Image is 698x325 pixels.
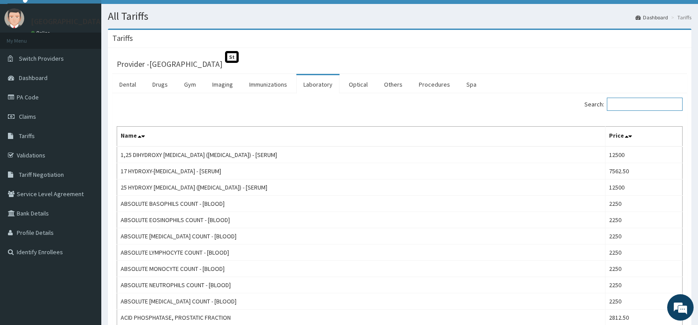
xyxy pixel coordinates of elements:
[117,60,222,68] h3: Provider - [GEOGRAPHIC_DATA]
[225,51,239,63] span: St
[606,163,683,179] td: 7562.50
[606,228,683,245] td: 2250
[16,44,36,66] img: d_794563401_company_1708531726252_794563401
[607,98,683,111] input: Search:
[19,113,36,121] span: Claims
[606,196,683,212] td: 2250
[19,132,35,140] span: Tariffs
[108,11,691,22] h1: All Tariffs
[117,163,606,179] td: 17 HYDROXY-[MEDICAL_DATA] - [SERUM]
[19,55,64,62] span: Switch Providers
[19,74,48,82] span: Dashboard
[4,8,24,28] img: User Image
[117,277,606,293] td: ABSOLUTE NEUTROPHILS COUNT - [BLOOD]
[584,98,683,111] label: Search:
[412,75,457,94] a: Procedures
[117,293,606,310] td: ABSOLUTE [MEDICAL_DATA] COUNT - [BLOOD]
[117,261,606,277] td: ABSOLUTE MONOCYTE COUNT - [BLOOD]
[606,212,683,228] td: 2250
[242,75,294,94] a: Immunizations
[117,196,606,212] td: ABSOLUTE BASOPHILS COUNT - [BLOOD]
[31,18,103,26] p: [GEOGRAPHIC_DATA]
[342,75,375,94] a: Optical
[145,75,175,94] a: Drugs
[377,75,410,94] a: Others
[606,277,683,293] td: 2250
[117,179,606,196] td: 25 HYDROXY [MEDICAL_DATA] ([MEDICAL_DATA]) - [SERUM]
[205,75,240,94] a: Imaging
[51,103,122,192] span: We're online!
[46,49,148,61] div: Chat with us now
[296,75,340,94] a: Laboratory
[459,75,484,94] a: Spa
[117,212,606,228] td: ABSOLUTE EOSINOPHILS COUNT - [BLOOD]
[19,171,64,179] span: Tariff Negotiation
[606,261,683,277] td: 2250
[606,293,683,310] td: 2250
[606,127,683,147] th: Price
[606,146,683,163] td: 12500
[112,75,143,94] a: Dental
[4,225,168,256] textarea: Type your message and hit 'Enter'
[144,4,166,26] div: Minimize live chat window
[117,127,606,147] th: Name
[117,228,606,245] td: ABSOLUTE [MEDICAL_DATA] COUNT - [BLOOD]
[112,34,133,42] h3: Tariffs
[669,14,691,21] li: Tariffs
[606,179,683,196] td: 12500
[606,245,683,261] td: 2250
[31,30,52,36] a: Online
[635,14,668,21] a: Dashboard
[117,245,606,261] td: ABSOLUTE LYMPHOCYTE COUNT - [BLOOD]
[177,75,203,94] a: Gym
[117,146,606,163] td: 1,25 DIHYDROXY [MEDICAL_DATA] ([MEDICAL_DATA]) - [SERUM]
